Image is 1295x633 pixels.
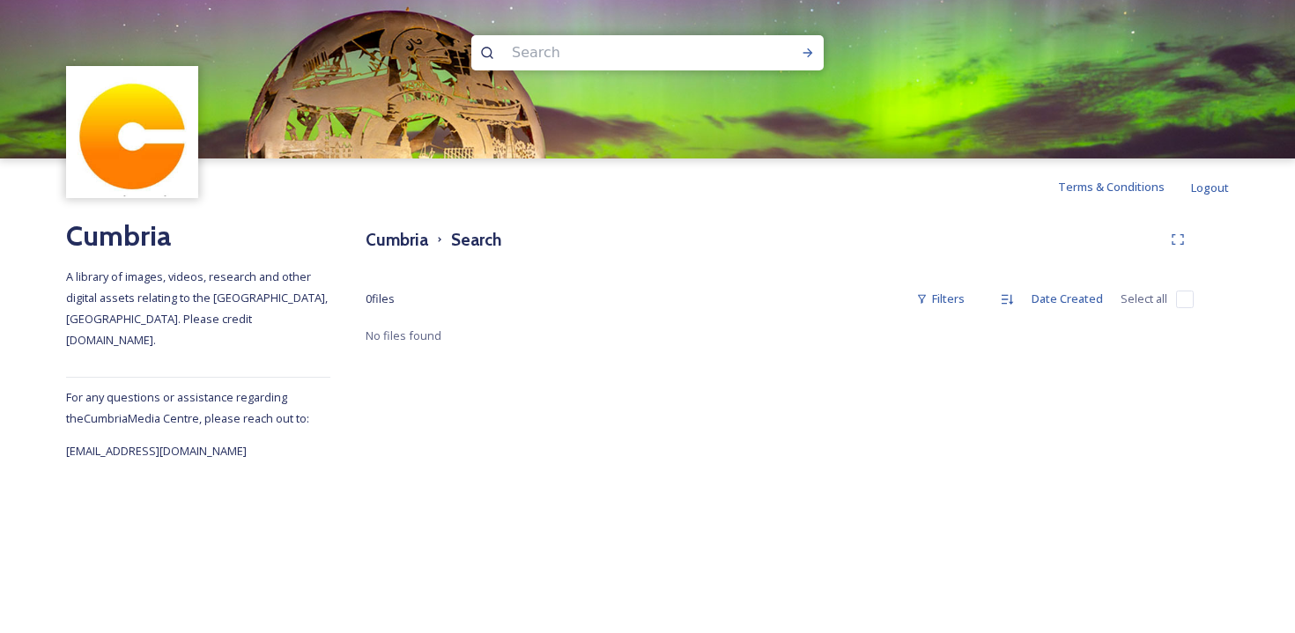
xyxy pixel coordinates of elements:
[503,33,744,72] input: Search
[1023,282,1112,316] div: Date Created
[1058,176,1191,197] a: Terms & Conditions
[66,269,330,348] span: A library of images, videos, research and other digital assets relating to the [GEOGRAPHIC_DATA],...
[366,227,428,253] h3: Cumbria
[366,328,441,343] span: No files found
[66,215,330,257] h2: Cumbria
[1191,180,1229,195] span: Logout
[366,291,395,307] span: 0 file s
[451,227,501,253] h3: Search
[66,443,247,459] span: [EMAIL_ADDRESS][DOMAIN_NAME]
[907,282,973,316] div: Filters
[1121,291,1167,307] span: Select all
[69,69,196,196] img: images.jpg
[1058,179,1165,195] span: Terms & Conditions
[66,389,309,426] span: For any questions or assistance regarding the Cumbria Media Centre, please reach out to:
